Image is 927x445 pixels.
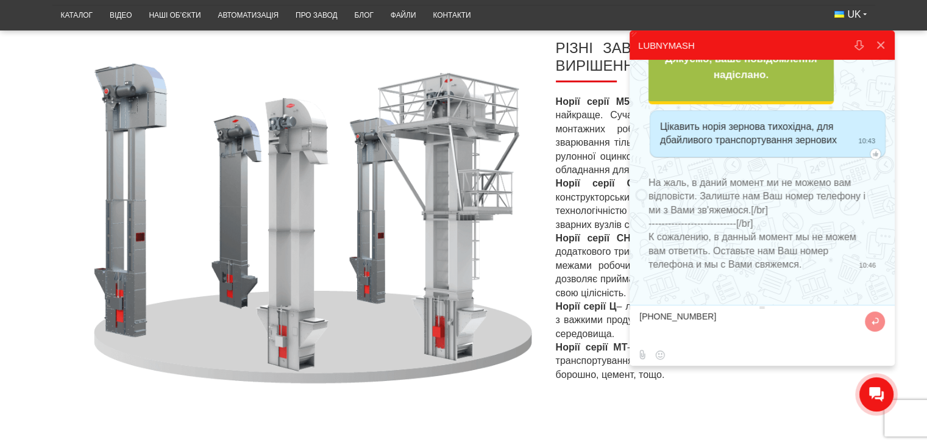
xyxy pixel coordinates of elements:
[556,178,634,188] strong: Норії серії С
[382,4,425,27] a: Файли
[140,4,209,27] a: Наші об’єкти
[424,4,479,27] a: Контакти
[826,4,875,26] button: UK
[101,4,140,27] a: Відео
[638,40,694,51] div: LUBNYMASH
[209,4,287,27] a: Автоматизація
[556,96,630,107] strong: Норії серії М5
[52,49,546,385] img: Ковшовий елеватор
[287,4,346,27] a: Про завод
[848,30,870,60] button: Завантажити історію діалогу
[556,233,631,243] strong: Норії серії СН
[556,95,875,382] p: – п’яте покоління серії, що увібрало в себе все найкраще. Сучасний дизайн, продуманість дрібниць ...
[660,121,837,145] span: Цікавить норія зернова тихохідна, для дбайливого транспортування зернових
[556,40,875,82] h3: РІЗНІ ЗАВДАННЯ - РІЗНІ ПІДХОДИ ДО ЇХ ВИРІШЕННЯ
[648,177,865,269] span: На жаль, в даний момент ми не можемо вам відповісти. Залиште нам Ваш номер телефону і ми з Вами з...
[853,260,876,271] span: 10:46
[865,311,885,332] button: Відправити повідомлення
[852,135,875,147] span: 10:43
[834,11,844,18] img: Українська
[634,347,650,363] label: Відправити файл
[556,342,628,352] strong: Норії серії МТ
[652,347,667,363] button: Вибір смайлів
[870,30,892,60] button: Закрити віджет
[52,4,101,27] a: Каталог
[346,4,382,27] a: Блог
[556,301,617,311] strong: Норії серії Ц
[847,8,861,21] span: UK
